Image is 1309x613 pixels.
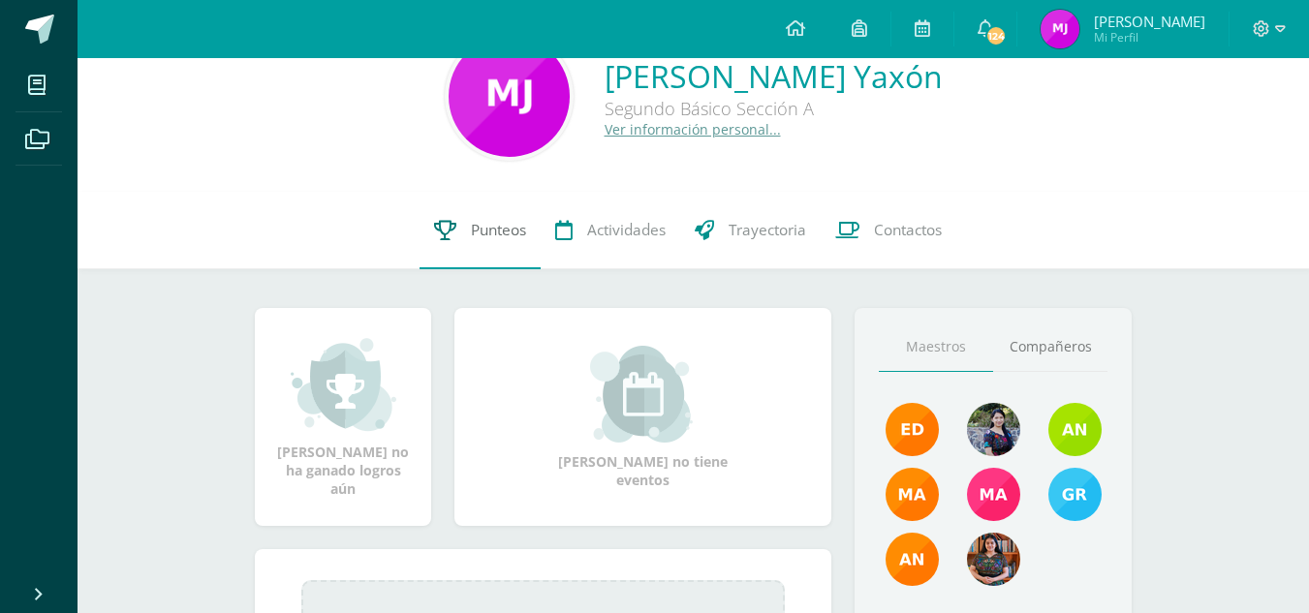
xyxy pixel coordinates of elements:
span: Actividades [587,220,666,240]
a: Actividades [541,192,680,269]
a: Contactos [821,192,956,269]
a: Ver información personal... [605,120,781,138]
img: 96169a482c0de6f8e254ca41c8b0a7b1.png [967,533,1020,586]
a: [PERSON_NAME] Yaxón [605,55,943,97]
img: 560278503d4ca08c21e9c7cd40ba0529.png [886,468,939,521]
a: Compañeros [993,322,1107,372]
div: Segundo Básico Sección A [605,97,943,120]
img: d37e47cdd1fbdf4837ab9425eedbf1f3.png [1041,10,1079,48]
span: 124 [985,25,1007,46]
span: Contactos [874,220,942,240]
img: event_small.png [590,346,696,443]
a: Maestros [879,322,993,372]
img: achievement_small.png [291,336,396,433]
a: Punteos [420,192,541,269]
a: Trayectoria [680,192,821,269]
span: Trayectoria [729,220,806,240]
img: a348d660b2b29c2c864a8732de45c20a.png [886,533,939,586]
img: 9b17679b4520195df407efdfd7b84603.png [967,403,1020,456]
img: b7ce7144501556953be3fc0a459761b8.png [1048,468,1102,521]
img: f40e456500941b1b33f0807dd74ea5cf.png [886,403,939,456]
img: 4c9e77da2742e61250d75eecf910513d.png [449,36,570,157]
img: 7766054b1332a6085c7723d22614d631.png [967,468,1020,521]
span: [PERSON_NAME] [1094,12,1205,31]
div: [PERSON_NAME] no ha ganado logros aún [274,336,412,498]
img: e6b27947fbea61806f2b198ab17e5dde.png [1048,403,1102,456]
span: Punteos [471,220,526,240]
span: Mi Perfil [1094,29,1205,46]
div: [PERSON_NAME] no tiene eventos [546,346,740,489]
